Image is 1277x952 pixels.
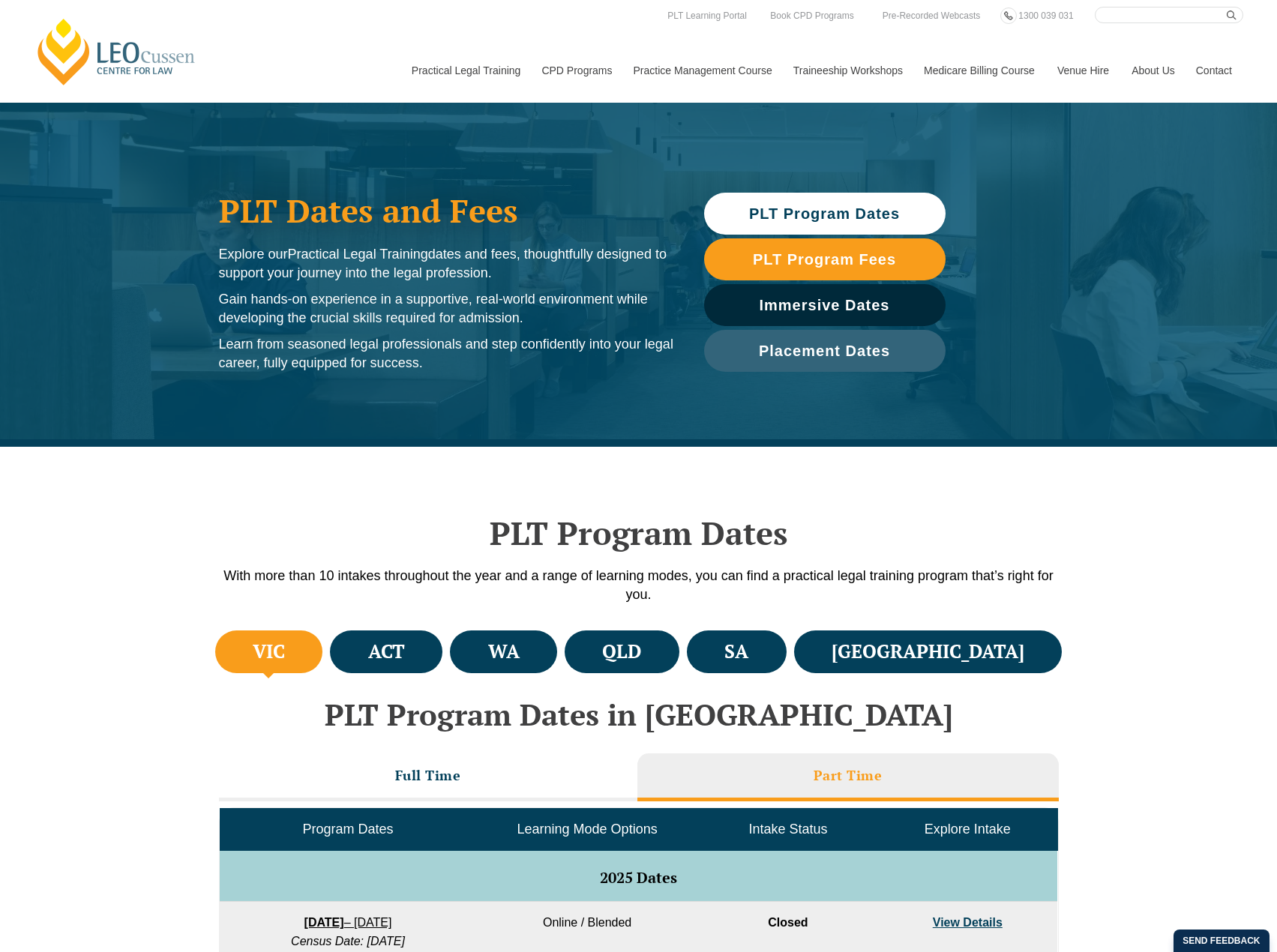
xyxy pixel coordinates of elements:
[368,639,405,664] h4: ACT
[933,916,1003,929] a: View Details
[517,822,658,837] span: Learning Mode Options
[1015,7,1077,24] a: 1300 039 031
[913,38,1046,103] a: Medicare Billing Course
[530,38,622,103] a: CPD Programs
[1177,852,1240,915] iframe: LiveChat chat widget
[748,822,827,837] span: Intake Status
[211,567,1066,604] p: With more than 10 intakes throughout the year and a range of learning modes, you can find a pract...
[602,639,641,664] h4: QLD
[304,916,392,929] a: [DATE]– [DATE]
[219,290,674,328] p: Gain hands-on experience in a supportive, real-world environment while developing the crucial ski...
[664,7,751,24] a: PLT Learning Portal
[704,284,946,326] a: Immersive Dates
[704,330,946,372] a: Placement Dates
[34,16,199,87] a: [PERSON_NAME] Centre for Law
[704,238,946,280] a: PLT Program Fees
[219,335,674,373] p: Learn from seasoned legal professionals and step confidently into your legal career, fully equipp...
[253,639,285,664] h4: VIC
[832,639,1024,664] h4: [GEOGRAPHIC_DATA]
[704,193,946,235] a: PLT Program Dates
[302,822,393,837] span: Program Dates
[488,639,520,664] h4: WA
[400,38,531,103] a: Practical Legal Training
[879,7,985,24] a: Pre-Recorded Webcasts
[600,867,677,888] span: 2025 Dates
[925,822,1011,837] span: Explore Intake
[749,206,900,221] span: PLT Program Dates
[288,247,428,262] span: Practical Legal Training
[768,916,808,929] span: Closed
[1185,38,1243,103] a: Contact
[1046,38,1120,103] a: Venue Hire
[814,767,883,784] h3: Part Time
[753,252,896,267] span: PLT Program Fees
[622,38,782,103] a: Practice Management Course
[760,298,890,313] span: Immersive Dates
[766,7,857,24] a: Book CPD Programs
[304,916,344,929] strong: [DATE]
[211,514,1066,552] h2: PLT Program Dates
[782,38,913,103] a: Traineeship Workshops
[219,192,674,229] h1: PLT Dates and Fees
[759,343,890,358] span: Placement Dates
[395,767,461,784] h3: Full Time
[291,935,405,948] em: Census Date: [DATE]
[1018,10,1073,21] span: 1300 039 031
[1120,38,1185,103] a: About Us
[724,639,748,664] h4: SA
[211,698,1066,731] h2: PLT Program Dates in [GEOGRAPHIC_DATA]
[219,245,674,283] p: Explore our dates and fees, thoughtfully designed to support your journey into the legal profession.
